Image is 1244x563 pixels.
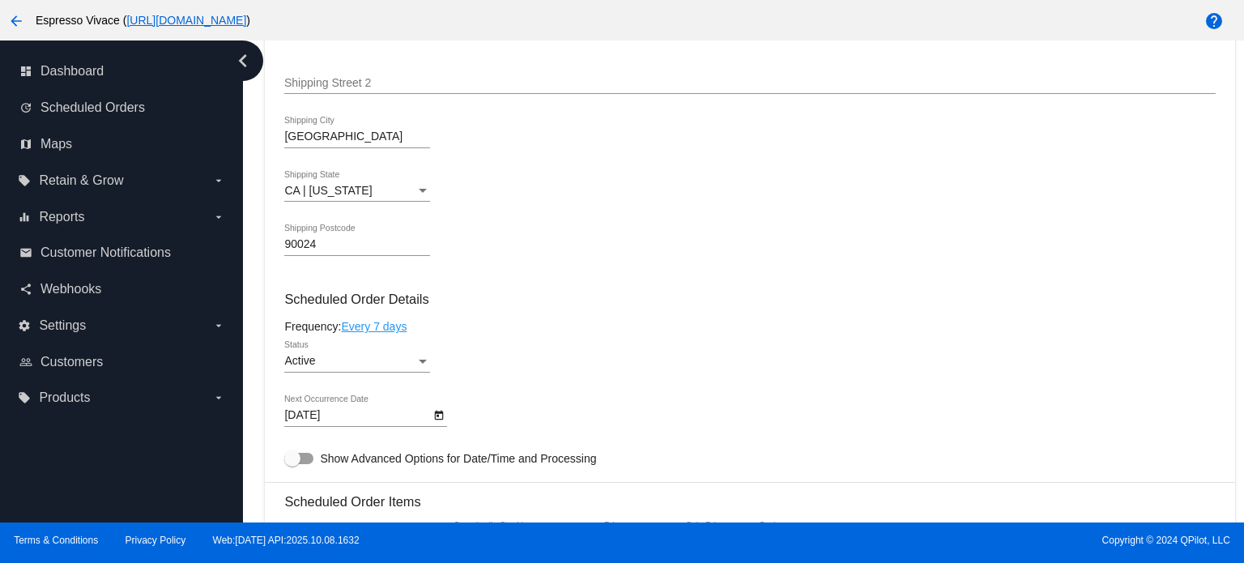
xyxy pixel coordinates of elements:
[284,185,430,198] mat-select: Shipping State
[284,77,1215,90] input: Shipping Street 2
[19,356,32,369] i: people_outline
[430,406,447,423] button: Open calendar
[19,276,225,302] a: share Webhooks
[636,535,1230,546] span: Copyright © 2024 QPilot, LLC
[284,184,372,197] span: CA | [US_STATE]
[284,292,1215,307] h3: Scheduled Order Details
[39,318,86,333] span: Settings
[19,246,32,259] i: email
[40,64,104,79] span: Dashboard
[284,355,430,368] mat-select: Status
[284,320,1215,333] div: Frequency:
[341,320,407,333] a: Every 7 days
[284,409,430,422] input: Next Occurrence Date
[19,65,32,78] i: dashboard
[39,390,90,405] span: Products
[212,319,225,332] i: arrow_drop_down
[40,100,145,115] span: Scheduled Orders
[39,210,84,224] span: Reports
[284,482,1215,510] h3: Scheduled Order Items
[18,174,31,187] i: local_offer
[19,240,225,266] a: email Customer Notifications
[19,58,225,84] a: dashboard Dashboard
[19,131,225,157] a: map Maps
[6,11,26,31] mat-icon: arrow_back
[212,211,225,224] i: arrow_drop_down
[19,95,225,121] a: update Scheduled Orders
[18,211,31,224] i: equalizer
[19,283,32,296] i: share
[36,14,250,27] span: Espresso Vivace ( )
[126,14,246,27] a: [URL][DOMAIN_NAME]
[39,173,123,188] span: Retain & Grow
[1204,11,1224,31] mat-icon: help
[14,535,98,546] a: Terms & Conditions
[40,137,72,151] span: Maps
[19,101,32,114] i: update
[212,391,225,404] i: arrow_drop_down
[40,282,101,296] span: Webhooks
[18,319,31,332] i: settings
[18,391,31,404] i: local_offer
[40,355,103,369] span: Customers
[284,354,315,367] span: Active
[212,174,225,187] i: arrow_drop_down
[19,138,32,151] i: map
[40,245,171,260] span: Customer Notifications
[320,450,596,467] span: Show Advanced Options for Date/Time and Processing
[230,48,256,74] i: chevron_left
[19,349,225,375] a: people_outline Customers
[284,238,430,251] input: Shipping Postcode
[126,535,186,546] a: Privacy Policy
[213,535,360,546] a: Web:[DATE] API:2025.10.08.1632
[284,130,430,143] input: Shipping City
